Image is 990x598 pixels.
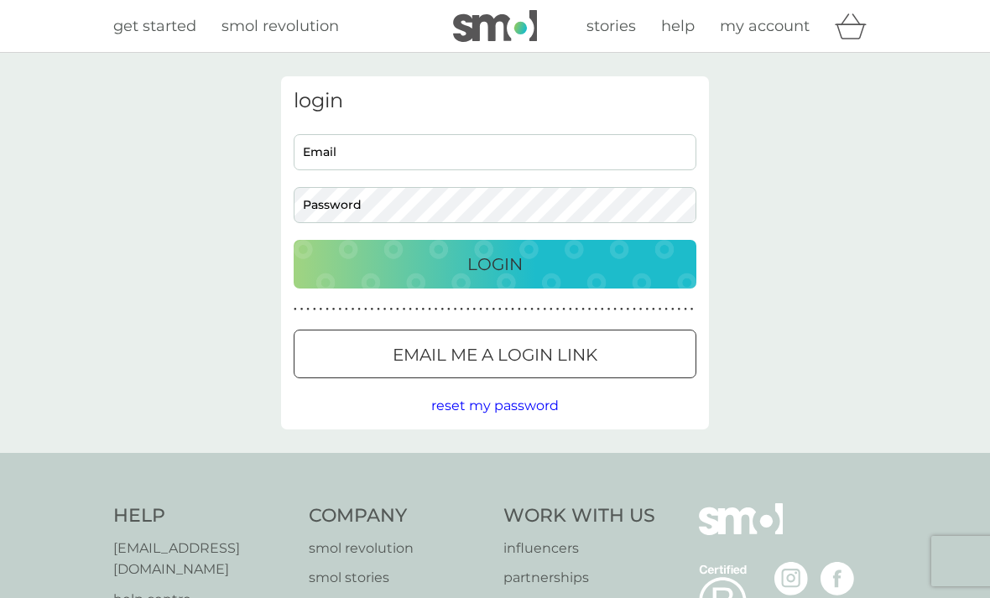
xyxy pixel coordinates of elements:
p: ● [294,305,297,314]
p: ● [620,305,623,314]
img: visit the smol Facebook page [821,562,854,595]
p: ● [518,305,521,314]
a: smol stories [309,567,487,589]
p: ● [613,305,617,314]
span: help [661,17,695,35]
span: stories [586,17,636,35]
p: ● [562,305,565,314]
span: smol revolution [221,17,339,35]
p: ● [607,305,611,314]
p: ● [671,305,675,314]
p: ● [389,305,393,314]
p: ● [440,305,444,314]
span: get started [113,17,196,35]
p: ● [300,305,304,314]
p: ● [505,305,508,314]
p: ● [396,305,399,314]
p: ● [601,305,604,314]
a: my account [720,14,810,39]
p: Login [467,251,523,278]
p: ● [364,305,367,314]
h4: Help [113,503,292,529]
p: ● [403,305,406,314]
p: ● [569,305,572,314]
p: ● [498,305,502,314]
p: ● [435,305,438,314]
p: ● [338,305,341,314]
p: ● [486,305,489,314]
p: Email me a login link [393,341,597,368]
p: ● [473,305,477,314]
p: ● [581,305,585,314]
p: ● [422,305,425,314]
a: [EMAIL_ADDRESS][DOMAIN_NAME] [113,538,292,580]
p: ● [326,305,329,314]
p: ● [460,305,463,314]
p: ● [678,305,681,314]
p: ● [466,305,470,314]
p: ● [415,305,419,314]
p: ● [684,305,687,314]
p: ● [594,305,597,314]
img: visit the smol Instagram page [774,562,808,595]
p: ● [447,305,451,314]
p: ● [306,305,310,314]
button: Email me a login link [294,330,696,378]
h4: Work With Us [503,503,655,529]
p: ● [633,305,636,314]
h4: Company [309,503,487,529]
p: ● [511,305,514,314]
a: help [661,14,695,39]
a: stories [586,14,636,39]
p: ● [627,305,630,314]
a: partnerships [503,567,655,589]
h3: login [294,89,696,113]
img: smol [699,503,783,560]
p: ● [543,305,546,314]
span: reset my password [431,398,559,413]
p: ● [556,305,560,314]
a: smol revolution [309,538,487,559]
a: influencers [503,538,655,559]
p: ● [320,305,323,314]
p: ● [690,305,694,314]
p: ● [492,305,495,314]
p: ● [524,305,528,314]
p: ● [313,305,316,314]
p: ● [537,305,540,314]
p: ● [652,305,655,314]
a: smol revolution [221,14,339,39]
p: ● [550,305,553,314]
p: ● [639,305,643,314]
p: ● [659,305,662,314]
span: my account [720,17,810,35]
button: Login [294,240,696,289]
p: ● [357,305,361,314]
p: ● [332,305,336,314]
p: ● [664,305,668,314]
div: basket [835,9,877,43]
p: ● [479,305,482,314]
button: reset my password [431,395,559,417]
p: ● [454,305,457,314]
p: ● [645,305,649,314]
a: get started [113,14,196,39]
p: ● [371,305,374,314]
p: ● [409,305,412,314]
p: ● [588,305,591,314]
p: ● [377,305,380,314]
p: ● [352,305,355,314]
p: ● [576,305,579,314]
p: ● [345,305,348,314]
img: smol [453,10,537,42]
p: ● [383,305,387,314]
p: ● [428,305,431,314]
p: ● [530,305,534,314]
